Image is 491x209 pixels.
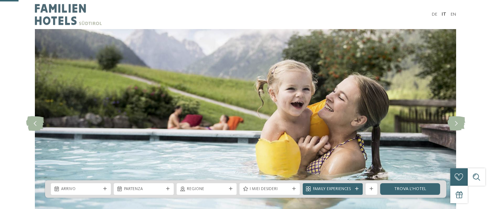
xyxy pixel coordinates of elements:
[61,186,101,192] span: Arrivo
[124,186,164,192] span: Partenza
[451,12,456,17] a: EN
[380,183,440,195] a: trova l’hotel
[250,186,289,192] span: I miei desideri
[432,12,437,17] a: DE
[187,186,226,192] span: Regione
[442,12,446,17] a: IT
[313,186,353,192] span: Family Experiences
